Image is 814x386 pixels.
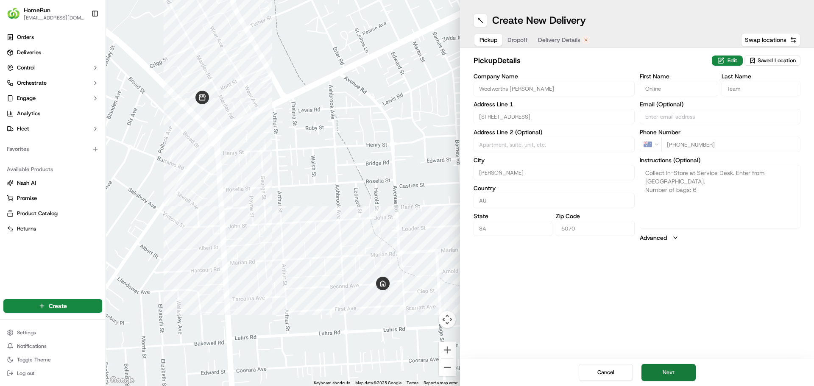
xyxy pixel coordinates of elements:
label: Advanced [640,233,667,242]
span: Pickup [479,36,497,44]
span: Product Catalog [17,210,58,217]
h1: Create New Delivery [492,14,586,27]
input: Enter city [474,165,635,180]
a: Terms (opens in new tab) [407,380,418,385]
a: Promise [7,194,99,202]
input: Enter country [474,193,635,208]
button: Settings [3,327,102,339]
span: Notifications [17,343,47,350]
span: Analytics [17,110,40,117]
label: Zip Code [556,213,635,219]
span: Log out [17,370,34,377]
span: Returns [17,225,36,233]
button: Engage [3,92,102,105]
button: [EMAIL_ADDRESS][DOMAIN_NAME] [24,14,84,21]
a: Deliveries [3,46,102,59]
label: Country [474,185,635,191]
span: Create [49,302,67,310]
button: Next [641,364,696,381]
label: Last Name [722,73,800,79]
span: Map data ©2025 Google [355,380,401,385]
label: Address Line 1 [474,101,635,107]
label: Address Line 2 (Optional) [474,129,635,135]
button: Keyboard shortcuts [314,380,350,386]
div: Available Products [3,163,102,176]
a: Nash AI [7,179,99,187]
button: Notifications [3,340,102,352]
input: Apartment, suite, unit, etc. [474,137,635,152]
button: Log out [3,367,102,379]
input: Enter company name [474,81,635,96]
button: Toggle Theme [3,354,102,366]
a: Report a map error [424,380,457,385]
button: Saved Location [744,55,800,67]
button: Advanced [640,233,801,242]
label: Email (Optional) [640,101,801,107]
input: Enter address [474,109,635,124]
span: Nash AI [17,179,36,187]
label: Phone Number [640,129,801,135]
img: HomeRun [7,7,20,20]
button: Map camera controls [439,311,456,328]
button: Create [3,299,102,313]
span: Dropoff [507,36,528,44]
span: Saved Location [758,57,796,64]
button: Product Catalog [3,207,102,220]
span: Swap locations [745,36,786,44]
label: First Name [640,73,719,79]
label: Instructions (Optional) [640,157,801,163]
input: Enter zip code [556,221,635,236]
input: Enter first name [640,81,719,96]
input: Enter email address [640,109,801,124]
span: Delivery Details [538,36,580,44]
button: HomeRun [24,6,50,14]
a: Product Catalog [7,210,99,217]
button: Promise [3,192,102,205]
button: Zoom in [439,342,456,358]
input: Enter phone number [661,137,801,152]
a: Orders [3,31,102,44]
button: HomeRunHomeRun[EMAIL_ADDRESS][DOMAIN_NAME] [3,3,88,24]
input: Enter last name [722,81,800,96]
span: Toggle Theme [17,356,51,363]
textarea: Collect In-Store at Service Desk. Enter from [GEOGRAPHIC_DATA]. Number of bags: 6 [640,165,801,228]
span: Settings [17,329,36,336]
input: Enter state [474,221,552,236]
button: Fleet [3,122,102,136]
span: Promise [17,194,37,202]
button: Zoom out [439,359,456,376]
button: Returns [3,222,102,236]
label: State [474,213,552,219]
button: Control [3,61,102,75]
a: Analytics [3,107,102,120]
span: Control [17,64,35,72]
label: Company Name [474,73,635,79]
a: Returns [7,225,99,233]
span: Deliveries [17,49,41,56]
a: Open this area in Google Maps (opens a new window) [108,375,136,386]
h2: pickup Details [474,55,707,67]
span: Orders [17,33,34,41]
span: Fleet [17,125,29,133]
span: Engage [17,94,36,102]
div: Favorites [3,142,102,156]
button: Orchestrate [3,76,102,90]
span: Orchestrate [17,79,47,87]
button: Nash AI [3,176,102,190]
label: City [474,157,635,163]
button: Cancel [579,364,633,381]
button: Edit [712,56,743,66]
img: Google [108,375,136,386]
button: Swap locations [741,33,800,47]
